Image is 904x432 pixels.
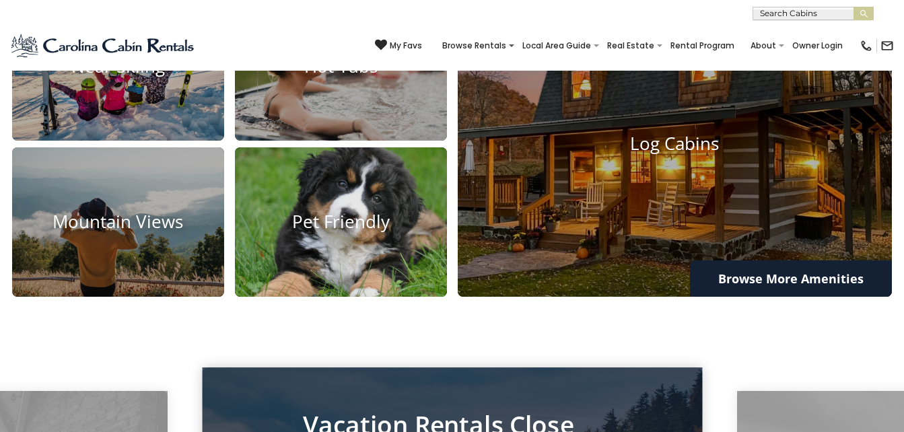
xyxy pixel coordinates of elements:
[390,40,422,52] span: My Favs
[516,36,598,55] a: Local Area Guide
[12,56,224,77] h4: Near Skiing
[880,39,894,52] img: mail-regular-black.png
[10,32,197,59] img: Blue-2.png
[860,39,873,52] img: phone-regular-black.png
[12,147,224,296] a: Mountain Views
[12,212,224,233] h4: Mountain Views
[664,36,741,55] a: Rental Program
[375,39,422,52] a: My Favs
[235,212,447,233] h4: Pet Friendly
[458,134,893,155] h4: Log Cabins
[690,260,892,297] a: Browse More Amenities
[436,36,513,55] a: Browse Rentals
[235,56,447,77] h4: Hot Tubs
[744,36,783,55] a: About
[235,147,447,296] a: Pet Friendly
[786,36,849,55] a: Owner Login
[600,36,661,55] a: Real Estate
